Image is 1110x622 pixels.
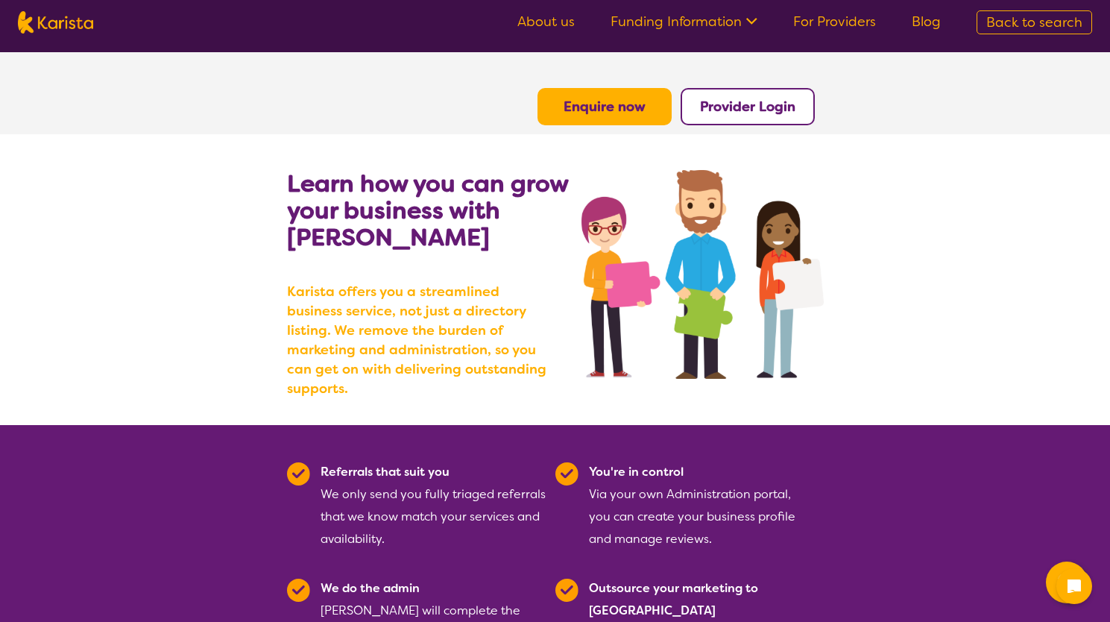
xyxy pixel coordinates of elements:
[986,13,1082,31] span: Back to search
[589,464,684,480] b: You're in control
[589,461,815,550] div: Via your own Administration portal, you can create your business profile and manage reviews.
[681,88,815,125] button: Provider Login
[611,13,757,31] a: Funding Information
[321,464,450,480] b: Referrals that suit you
[564,98,646,116] a: Enquire now
[517,13,575,31] a: About us
[287,168,568,253] b: Learn how you can grow your business with [PERSON_NAME]
[589,580,758,618] b: Outsource your marketing to [GEOGRAPHIC_DATA]
[537,88,672,125] button: Enquire now
[793,13,876,31] a: For Providers
[555,579,578,602] img: Tick
[321,461,546,550] div: We only send you fully triaged referrals that we know match your services and availability.
[321,580,420,596] b: We do the admin
[977,10,1092,34] a: Back to search
[287,282,555,398] b: Karista offers you a streamlined business service, not just a directory listing. We remove the bu...
[555,462,578,486] img: Tick
[581,170,823,379] img: grow your business with Karista
[700,98,795,116] a: Provider Login
[912,13,941,31] a: Blog
[287,579,310,602] img: Tick
[1046,562,1088,603] button: Channel Menu
[18,11,93,34] img: Karista logo
[287,462,310,486] img: Tick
